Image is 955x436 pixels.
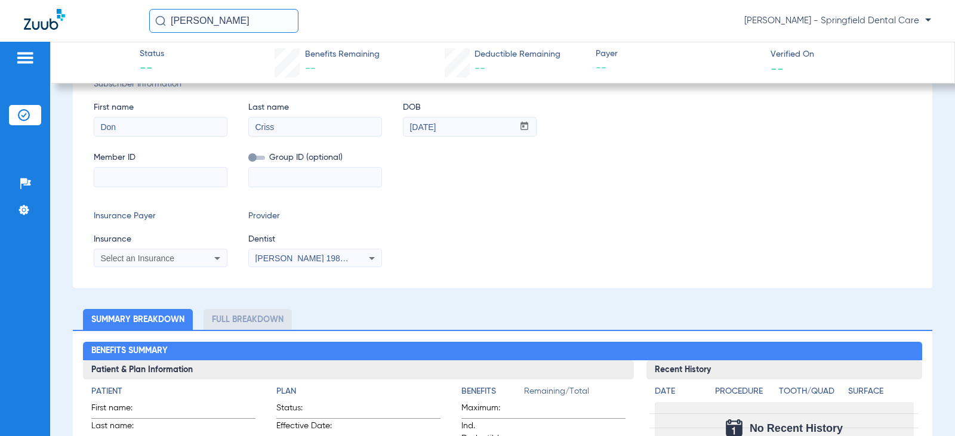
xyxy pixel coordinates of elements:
span: First name: [91,402,150,418]
h4: Benefits [461,385,524,398]
li: Full Breakdown [204,309,292,330]
span: Payer [596,48,760,60]
h4: Procedure [715,385,774,398]
h4: Plan [276,385,440,398]
h3: Patient & Plan Information [83,360,634,379]
span: Effective Date: [276,420,335,436]
h4: Surface [848,385,913,398]
h4: Patient [91,385,255,398]
app-breakdown-title: Date [655,385,705,402]
h2: Benefits Summary [83,342,922,361]
span: Last name: [91,420,150,436]
span: Remaining/Total [524,385,626,402]
app-breakdown-title: Tooth/Quad [779,385,844,402]
span: [PERSON_NAME] 1982829420 [255,253,372,263]
app-breakdown-title: Benefits [461,385,524,402]
span: -- [305,63,316,74]
li: Summary Breakdown [83,309,193,330]
span: Maximum: [461,402,520,418]
span: Last name [248,101,382,114]
span: Subscriber Information [94,78,911,91]
h3: Recent History [646,360,922,379]
span: No Recent History [750,422,843,434]
span: Status: [276,402,335,418]
span: [PERSON_NAME] - Springfield Dental Care [744,15,931,27]
span: Status [140,48,164,60]
img: Zuub Logo [24,9,65,30]
span: -- [596,61,760,76]
input: Search for patients [149,9,298,33]
span: DOB [403,101,537,114]
span: Verified On [771,48,935,61]
span: Insurance Payer [94,210,227,222]
span: Provider [248,210,382,222]
h4: Tooth/Quad [779,385,844,398]
span: Deductible Remaining [475,48,560,61]
span: -- [140,61,164,78]
span: Benefits Remaining [305,48,380,61]
span: -- [771,62,784,75]
app-breakdown-title: Procedure [715,385,774,402]
span: Dentist [248,233,382,246]
app-breakdown-title: Surface [848,385,913,402]
span: Insurance [94,233,227,246]
span: -- [475,63,485,74]
span: Group ID (optional) [248,151,382,164]
img: Search Icon [155,16,166,26]
h4: Date [655,385,705,398]
span: Member ID [94,151,227,164]
button: Open calendar [513,117,536,137]
span: Select an Insurance [100,253,174,263]
span: First name [94,101,227,114]
img: hamburger-icon [16,51,35,65]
